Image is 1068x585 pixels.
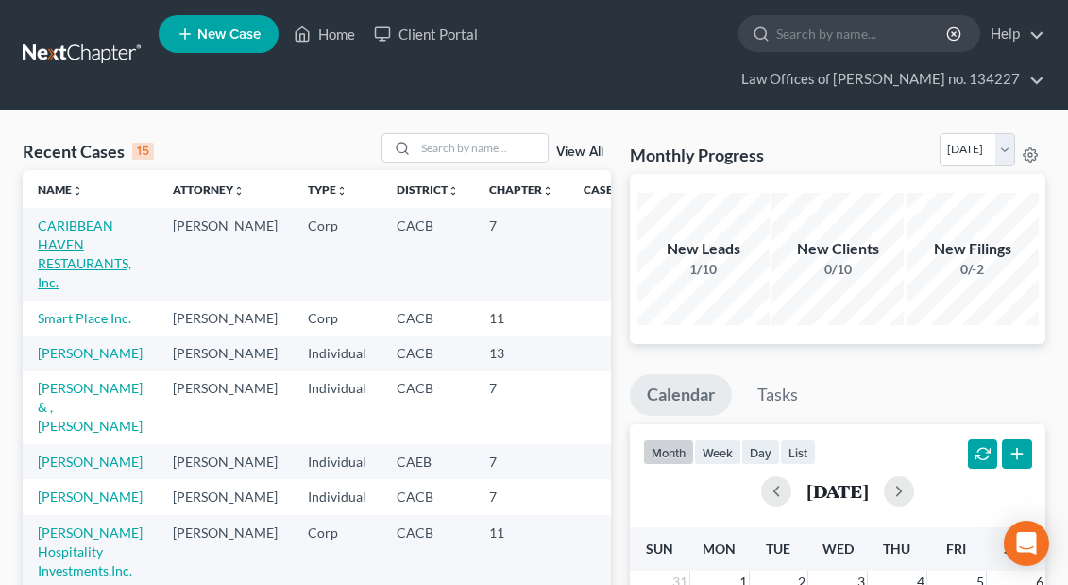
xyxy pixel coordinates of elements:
a: [PERSON_NAME] Hospitality Investments,Inc. [38,525,143,578]
a: [PERSON_NAME] [38,489,143,505]
button: month [643,439,694,465]
td: Corp [293,301,381,336]
input: Search by name... [776,16,949,51]
div: 15 [132,143,154,160]
td: CACB [381,371,474,444]
td: Individual [293,479,381,514]
td: CACB [381,336,474,370]
i: unfold_more [72,185,83,197]
a: CARIBBEAN HAVEN RESTAURANTS, Inc. [38,217,131,290]
td: 7 [474,479,568,514]
td: [PERSON_NAME] [158,444,293,479]
a: [PERSON_NAME] [38,454,143,470]
td: 13 [474,336,568,370]
a: Case Nounfold_more [584,182,644,197]
button: day [741,439,780,465]
a: Attorneyunfold_more [173,182,245,197]
div: Open Intercom Messenger [1004,521,1049,566]
div: 1/10 [637,260,770,279]
a: Calendar [630,374,732,416]
i: unfold_more [448,185,459,197]
td: Individual [293,336,381,370]
td: Individual [293,444,381,479]
td: [PERSON_NAME] [158,301,293,336]
div: New Clients [771,238,904,260]
div: New Leads [637,238,770,260]
a: Smart Place Inc. [38,310,131,326]
td: [PERSON_NAME] [158,371,293,444]
a: Home [284,17,364,51]
td: Corp [293,208,381,300]
div: New Filings [907,238,1039,260]
span: Sun [646,541,673,557]
h2: [DATE] [806,481,869,501]
td: CACB [381,301,474,336]
i: unfold_more [336,185,348,197]
a: Typeunfold_more [308,182,348,197]
span: Thu [883,541,910,557]
td: [PERSON_NAME] [158,336,293,370]
div: 0/-2 [907,260,1039,279]
a: [PERSON_NAME] [38,345,143,361]
td: [PERSON_NAME] [158,479,293,514]
span: Fri [946,541,966,557]
i: unfold_more [542,185,553,197]
h3: Monthly Progress [630,144,764,166]
td: [PERSON_NAME] [158,208,293,300]
td: CAEB [381,444,474,479]
td: CACB [381,208,474,300]
td: CACB [381,479,474,514]
a: Districtunfold_more [397,182,459,197]
a: Chapterunfold_more [489,182,553,197]
td: Individual [293,371,381,444]
span: Mon [703,541,736,557]
a: Client Portal [364,17,487,51]
a: Tasks [740,374,815,416]
a: Law Offices of [PERSON_NAME] no. 134227 [732,62,1044,96]
span: New Case [197,27,261,42]
span: Tue [766,541,790,557]
div: 0/10 [771,260,904,279]
a: [PERSON_NAME] & , [PERSON_NAME] [38,380,143,434]
button: week [694,439,741,465]
i: unfold_more [233,185,245,197]
td: 7 [474,444,568,479]
td: 7 [474,371,568,444]
a: Nameunfold_more [38,182,83,197]
input: Search by name... [415,134,548,162]
td: 7 [474,208,568,300]
div: Recent Cases [23,140,154,163]
td: 11 [474,301,568,336]
a: View All [556,146,603,159]
a: Help [981,17,1044,51]
span: Wed [822,541,854,557]
button: list [780,439,816,465]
